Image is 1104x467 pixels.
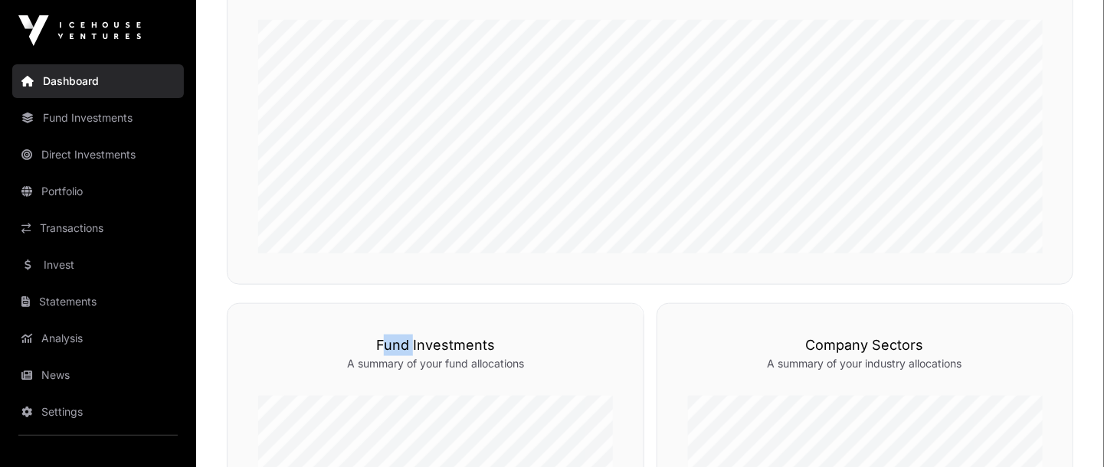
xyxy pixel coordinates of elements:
a: News [12,358,184,392]
a: Fund Investments [12,101,184,135]
a: Settings [12,395,184,429]
a: Portfolio [12,175,184,208]
a: Statements [12,285,184,318]
iframe: Chat Widget [1027,394,1104,467]
p: A summary of your fund allocations [258,356,613,371]
a: Invest [12,248,184,282]
h3: Fund Investments [258,335,613,356]
a: Direct Investments [12,138,184,171]
img: Icehouse Ventures Logo [18,15,141,46]
a: Transactions [12,211,184,245]
p: A summary of your industry allocations [688,356,1043,371]
h3: Company Sectors [688,335,1043,356]
a: Dashboard [12,64,184,98]
a: Analysis [12,322,184,355]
